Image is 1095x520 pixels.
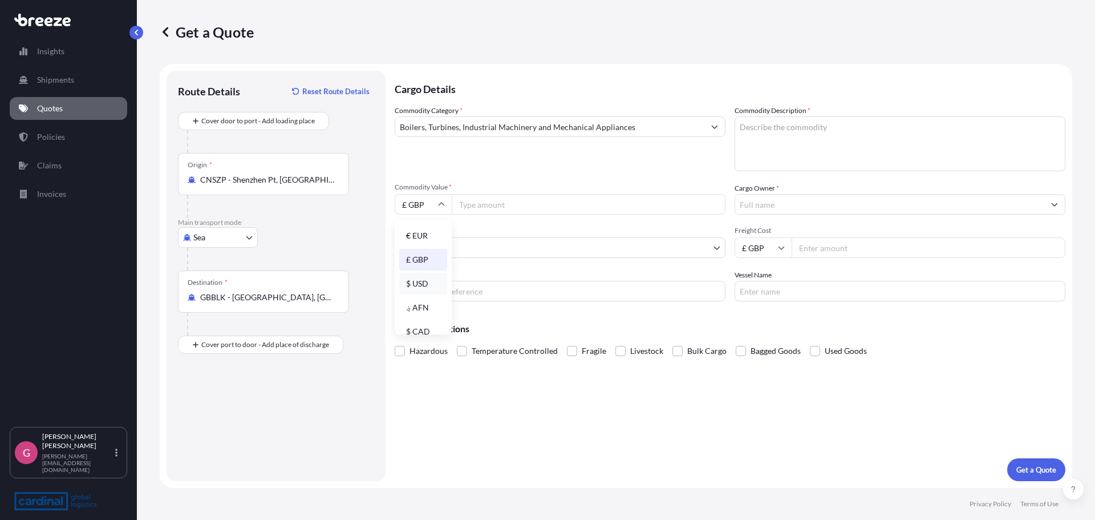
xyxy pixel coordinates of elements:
[735,269,772,281] label: Vessel Name
[1020,499,1058,509] a: Terms of Use
[42,432,113,450] p: [PERSON_NAME] [PERSON_NAME]
[37,131,65,143] p: Policies
[37,160,62,171] p: Claims
[37,74,74,86] p: Shipments
[201,115,315,127] span: Cover door to port - Add loading place
[37,188,66,200] p: Invoices
[472,342,558,360] span: Temperature Controlled
[452,194,725,215] input: Type amount
[37,46,64,57] p: Insights
[735,226,1065,235] span: Freight Cost
[687,342,727,360] span: Bulk Cargo
[1007,458,1065,481] button: Get a Quote
[178,84,240,98] p: Route Details
[200,292,335,303] input: Destination
[735,183,779,194] label: Cargo Owner
[23,447,30,458] span: G
[42,453,113,473] p: [PERSON_NAME][EMAIL_ADDRESS][DOMAIN_NAME]
[395,281,725,301] input: Your internal reference
[193,232,205,243] span: Sea
[160,23,254,41] p: Get a Quote
[395,71,1065,105] p: Cargo Details
[792,237,1065,258] input: Enter amount
[704,116,725,137] button: Show suggestions
[10,126,127,148] a: Policies
[399,249,447,271] div: £ GBP
[630,342,663,360] span: Livestock
[178,227,258,248] button: Select transport
[10,40,127,63] a: Insights
[200,174,335,186] input: Origin
[10,154,127,177] a: Claims
[582,342,606,360] span: Fragile
[201,339,329,350] span: Cover port to door - Add place of discharge
[178,218,374,227] p: Main transport mode
[735,105,810,116] label: Commodity Description
[399,297,447,319] div: ؋ AFN
[399,321,447,342] div: $ CAD
[409,342,448,360] span: Hazardous
[395,183,725,192] span: Commodity Value
[188,278,228,287] div: Destination
[395,116,704,137] input: Select a commodity type
[399,273,447,295] div: $ USD
[970,499,1011,509] a: Privacy Policy
[178,112,329,130] button: Cover door to port - Add loading place
[1044,194,1065,215] button: Show suggestions
[10,68,127,91] a: Shipments
[178,336,343,354] button: Cover port to door - Add place of discharge
[10,183,127,205] a: Invoices
[395,105,463,116] label: Commodity Category
[286,82,374,100] button: Reset Route Details
[751,342,801,360] span: Bagged Goods
[188,160,212,170] div: Origin
[735,194,1044,215] input: Full name
[10,97,127,120] a: Quotes
[302,86,370,97] p: Reset Route Details
[399,225,447,247] div: € EUR
[395,324,1065,333] p: Special Conditions
[37,103,63,114] p: Quotes
[825,342,867,360] span: Used Goods
[1016,464,1056,475] p: Get a Quote
[395,237,725,258] button: LCL
[735,281,1065,301] input: Enter name
[14,492,97,510] img: organization-logo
